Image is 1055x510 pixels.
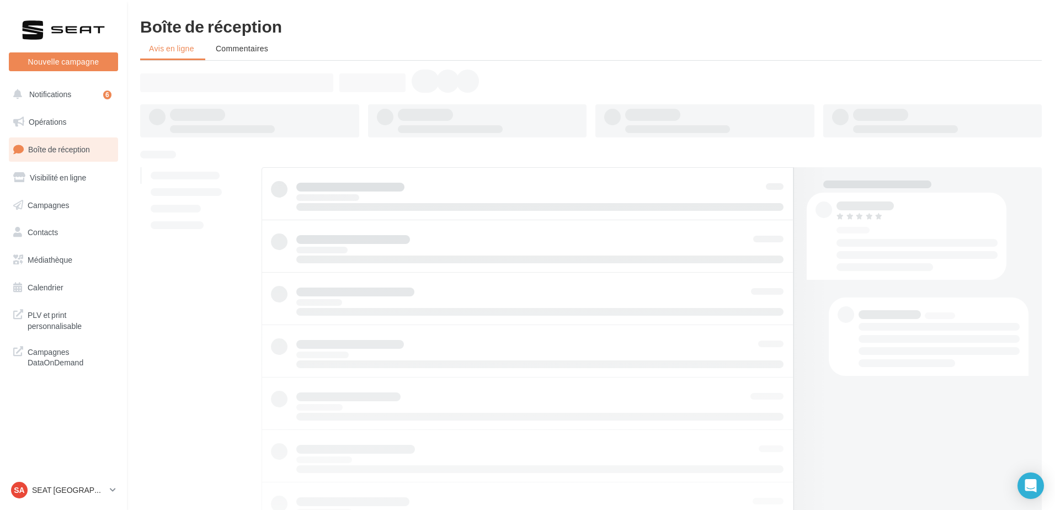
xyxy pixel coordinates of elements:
[28,307,114,331] span: PLV et print personnalisable
[7,137,120,161] a: Boîte de réception
[28,344,114,368] span: Campagnes DataOnDemand
[29,89,71,99] span: Notifications
[28,145,90,154] span: Boîte de réception
[216,44,268,53] span: Commentaires
[7,340,120,373] a: Campagnes DataOnDemand
[7,248,120,272] a: Médiathèque
[7,166,120,189] a: Visibilité en ligne
[28,283,63,292] span: Calendrier
[7,303,120,336] a: PLV et print personnalisable
[7,221,120,244] a: Contacts
[7,110,120,134] a: Opérations
[29,117,66,126] span: Opérations
[1017,472,1044,499] div: Open Intercom Messenger
[103,91,111,99] div: 6
[32,485,105,496] p: SEAT [GEOGRAPHIC_DATA]
[28,255,72,264] span: Médiathèque
[7,276,120,299] a: Calendrier
[9,480,118,501] a: SA SEAT [GEOGRAPHIC_DATA]
[9,52,118,71] button: Nouvelle campagne
[7,194,120,217] a: Campagnes
[7,83,116,106] button: Notifications 6
[140,18,1042,34] div: Boîte de réception
[14,485,24,496] span: SA
[28,227,58,237] span: Contacts
[30,173,86,182] span: Visibilité en ligne
[28,200,70,209] span: Campagnes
